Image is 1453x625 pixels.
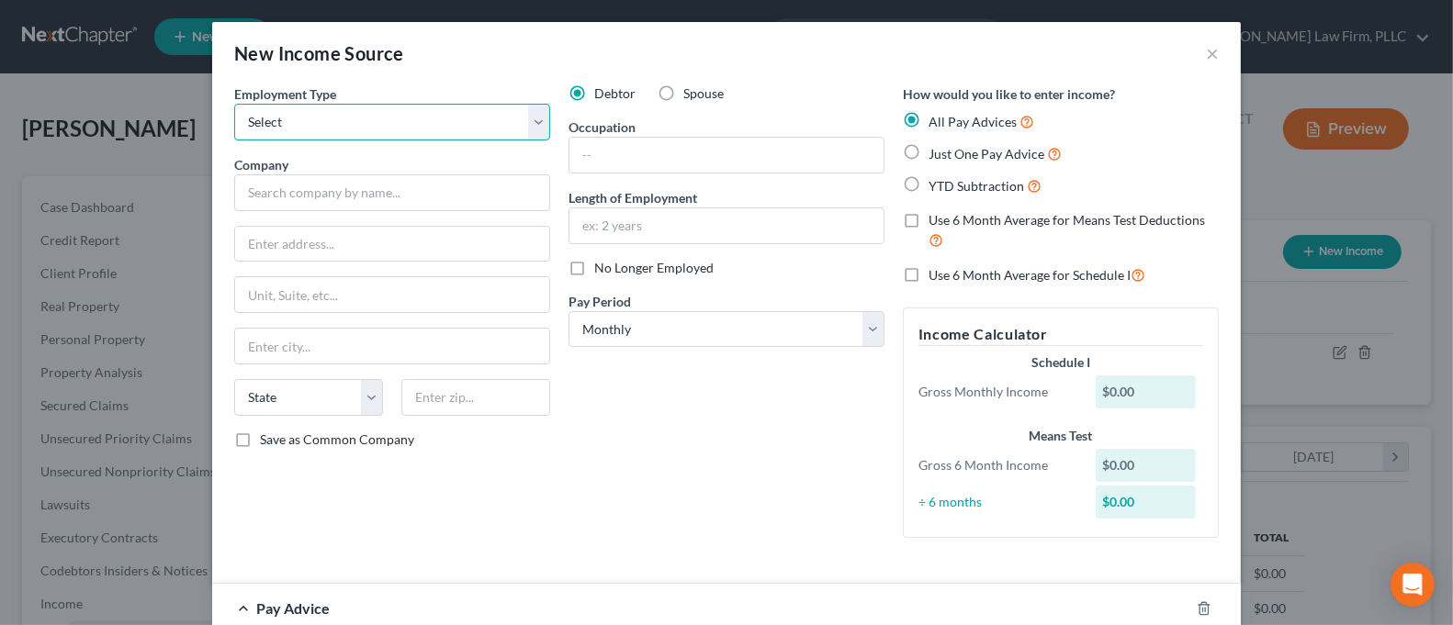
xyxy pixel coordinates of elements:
span: Just One Pay Advice [929,146,1044,162]
span: Pay Period [569,294,631,309]
span: All Pay Advices [929,114,1017,129]
input: Enter address... [235,227,549,262]
button: × [1206,42,1219,64]
div: Schedule I [918,353,1203,372]
span: No Longer Employed [594,260,714,275]
div: ÷ 6 months [909,493,1087,511]
span: Company [234,157,288,173]
div: Gross 6 Month Income [909,456,1087,474]
div: Gross Monthly Income [909,383,1087,401]
span: Debtor [594,85,636,101]
input: Enter city... [235,329,549,363]
label: Length of Employment [569,188,697,207]
label: How would you like to enter income? [903,84,1115,104]
div: $0.00 [1096,375,1197,408]
span: Pay Advice [256,599,330,617]
input: Enter zip... [401,379,550,416]
div: Means Test [918,427,1203,445]
h5: Income Calculator [918,323,1203,346]
input: ex: 2 years [569,208,884,243]
div: $0.00 [1096,485,1197,519]
span: Use 6 Month Average for Means Test Deductions [929,212,1205,228]
input: Search company by name... [234,174,550,211]
span: Use 6 Month Average for Schedule I [929,267,1131,283]
div: $0.00 [1096,449,1197,482]
input: -- [569,138,884,173]
label: Occupation [569,117,636,137]
span: Spouse [683,85,724,101]
div: Open Intercom Messenger [1391,563,1435,607]
span: YTD Subtraction [929,178,1024,194]
span: Save as Common Company [260,431,414,447]
span: Employment Type [234,86,336,102]
input: Unit, Suite, etc... [235,277,549,312]
div: New Income Source [234,40,404,66]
